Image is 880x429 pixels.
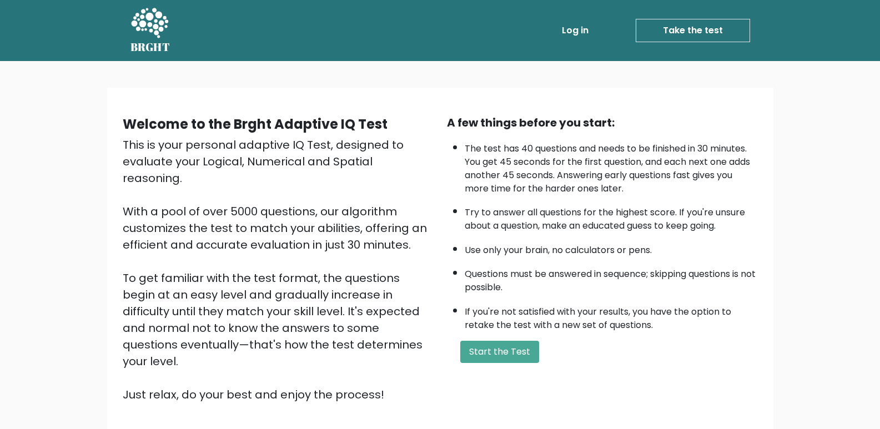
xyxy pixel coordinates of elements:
[636,19,750,42] a: Take the test
[460,341,539,363] button: Start the Test
[557,19,593,42] a: Log in
[465,137,758,195] li: The test has 40 questions and needs to be finished in 30 minutes. You get 45 seconds for the firs...
[130,4,170,57] a: BRGHT
[447,114,758,131] div: A few things before you start:
[465,262,758,294] li: Questions must be answered in sequence; skipping questions is not possible.
[465,200,758,233] li: Try to answer all questions for the highest score. If you're unsure about a question, make an edu...
[123,137,434,403] div: This is your personal adaptive IQ Test, designed to evaluate your Logical, Numerical and Spatial ...
[123,115,388,133] b: Welcome to the Brght Adaptive IQ Test
[465,300,758,332] li: If you're not satisfied with your results, you have the option to retake the test with a new set ...
[465,238,758,257] li: Use only your brain, no calculators or pens.
[130,41,170,54] h5: BRGHT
